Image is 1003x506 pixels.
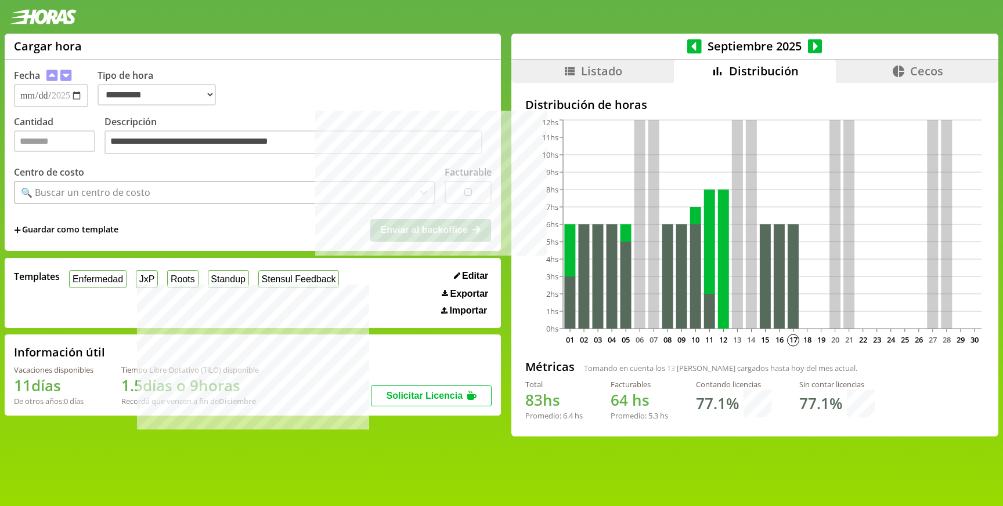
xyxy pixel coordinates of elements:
tspan: 6hs [546,219,558,230]
text: 17 [789,334,797,345]
tspan: 12hs [542,117,558,128]
text: 07 [650,334,658,345]
span: +Guardar como template [14,224,118,236]
div: De otros años: 0 días [14,396,93,406]
div: Promedio: hs [525,410,583,421]
b: Diciembre [219,396,256,406]
tspan: 3hs [546,271,558,282]
label: Cantidad [14,115,104,158]
h1: Cargar hora [14,38,82,54]
h1: hs [525,389,583,410]
div: Sin contar licencias [799,379,875,389]
tspan: 10hs [542,150,558,160]
text: 22 [859,334,867,345]
text: 24 [887,334,896,345]
span: 5.3 [648,410,658,421]
h2: Distribución de horas [525,97,984,112]
span: Solicitar Licencia [386,391,463,401]
text: 04 [608,334,616,345]
tspan: 11hs [542,132,558,143]
div: Recordá que vencen a fin de [121,396,259,406]
label: Centro de costo [14,166,84,179]
text: 02 [580,334,588,345]
label: Fecha [14,69,40,82]
text: 28 [943,334,951,345]
text: 18 [803,334,811,345]
tspan: 7hs [546,202,558,212]
button: JxP [136,270,158,288]
textarea: Descripción [104,130,482,155]
h1: 11 días [14,375,93,396]
text: 30 [970,334,979,345]
span: Templates [14,270,60,283]
span: Distribución [729,63,799,79]
text: 23 [873,334,881,345]
div: Vacaciones disponibles [14,365,93,375]
button: Roots [167,270,198,288]
tspan: 1hs [546,306,558,316]
tspan: 2hs [546,289,558,299]
text: 11 [705,334,713,345]
text: 19 [817,334,825,345]
h1: hs [611,389,668,410]
tspan: 5hs [546,236,558,247]
text: 21 [845,334,853,345]
text: 20 [831,334,839,345]
text: 25 [901,334,909,345]
text: 03 [594,334,602,345]
label: Tipo de hora [98,69,225,107]
text: 06 [636,334,644,345]
div: Tiempo Libre Optativo (TiLO) disponible [121,365,259,375]
h1: 77.1 % [799,393,842,414]
label: Descripción [104,115,492,158]
text: 29 [957,334,965,345]
span: Tomando en cuenta los [PERSON_NAME] cargados hasta hoy del mes actual. [584,363,857,373]
button: Stensul Feedback [258,270,340,288]
span: Importar [449,305,487,316]
span: 83 [525,389,543,410]
button: Solicitar Licencia [371,385,492,406]
span: Cecos [910,63,943,79]
button: Editar [450,270,492,282]
span: Editar [462,271,488,281]
text: 12 [719,334,727,345]
button: Exportar [438,288,492,300]
text: 26 [915,334,923,345]
text: 15 [761,334,769,345]
text: 09 [677,334,685,345]
text: 05 [622,334,630,345]
span: 64 [611,389,628,410]
text: 14 [747,334,756,345]
h1: 77.1 % [696,393,739,414]
select: Tipo de hora [98,84,216,105]
img: logotipo [9,9,77,24]
text: 08 [663,334,672,345]
tspan: 8hs [546,184,558,195]
span: Listado [581,63,622,79]
text: 13 [733,334,741,345]
text: 27 [929,334,937,345]
label: Facturable [445,166,492,179]
tspan: 0hs [546,323,558,334]
tspan: 4hs [546,254,558,264]
h2: Métricas [525,359,575,374]
h2: Información útil [14,344,105,360]
text: 10 [691,334,699,345]
div: 🔍 Buscar un centro de costo [21,186,150,199]
div: Contando licencias [696,379,771,389]
div: Total [525,379,583,389]
tspan: 9hs [546,167,558,177]
input: Cantidad [14,130,95,152]
span: 6.4 [563,410,573,421]
span: + [14,224,21,236]
text: 01 [566,334,574,345]
div: Promedio: hs [611,410,668,421]
div: Facturables [611,379,668,389]
span: 13 [667,363,675,373]
span: Exportar [450,289,489,299]
button: Enfermedad [69,270,127,288]
span: Septiembre 2025 [702,38,808,54]
text: 16 [775,334,783,345]
h1: 1.5 días o 9 horas [121,375,259,396]
button: Standup [208,270,249,288]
